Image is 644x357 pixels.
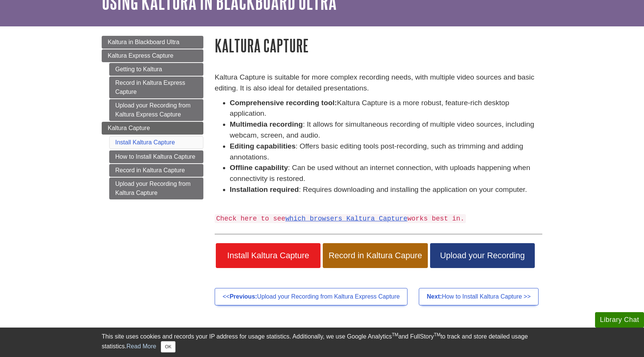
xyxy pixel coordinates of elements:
strong: Previous: [230,293,257,300]
span: Kaltura Capture [108,125,150,131]
strong: Multimedia recording [230,120,303,128]
li: : Can be used without an internet connection, with uploads happening when connectivity is restored. [230,162,542,184]
a: which browsers Kaltura Capture [285,215,407,222]
code: Check here to see works best in. [215,214,466,223]
strong: Comprehensive recording tool: [230,99,337,107]
strong: Next: [427,293,442,300]
li: Kaltura Capture is a more robust, feature-rich desktop application. [230,98,542,120]
a: Kaltura Capture [102,122,203,135]
a: Kaltura Express Capture [102,49,203,62]
a: Upload your Recording from Kaltura Capture [109,178,203,199]
li: : It allows for simultaneous recording of multiple video sources, including webcam, screen, and a... [230,119,542,141]
strong: Offline capability [230,164,288,172]
a: Install Kaltura Capture [216,243,320,268]
div: Guide Page Menu [102,36,203,199]
a: Record in Kaltura Express Capture [109,77,203,98]
a: Install Kaltura Capture [115,139,175,146]
li: : Requires downloading and installing the application on your computer. [230,184,542,195]
h1: Kaltura Capture [215,36,542,55]
a: Upload your Recording from Kaltura Express Capture [109,99,203,121]
a: How to Install Kaltura Capture [109,150,203,163]
button: Close [161,341,175,352]
strong: Installation required [230,185,299,193]
strong: Editing capabilities [230,142,296,150]
sup: TM [434,332,440,337]
span: Record in Kaltura Capure [328,251,422,260]
span: Kaltura in Blackboard Ultra [108,39,179,45]
a: Next:How to Install Kaltura Capture >> [419,288,539,305]
a: Record in Kaltura Capure [323,243,427,268]
a: Getting to Kaltura [109,63,203,76]
span: Install Kaltura Capture [221,251,315,260]
a: Record in Kaltura Capture [109,164,203,177]
a: Kaltura in Blackboard Ultra [102,36,203,49]
div: This site uses cookies and records your IP address for usage statistics. Additionally, we use Goo... [102,332,542,352]
a: <<Previous:Upload your Recording from Kaltura Express Capture [215,288,407,305]
span: Kaltura Express Capture [108,52,173,59]
li: : Offers basic editing tools post-recording, such as trimming and adding annotations. [230,141,542,163]
p: Kaltura Capture is suitable for more complex recording needs, with multiple video sources and bas... [215,72,542,94]
button: Library Chat [595,312,644,328]
a: Upload your Recording [430,243,535,268]
sup: TM [392,332,398,337]
a: Read More [127,343,156,349]
span: Upload your Recording [436,251,529,260]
